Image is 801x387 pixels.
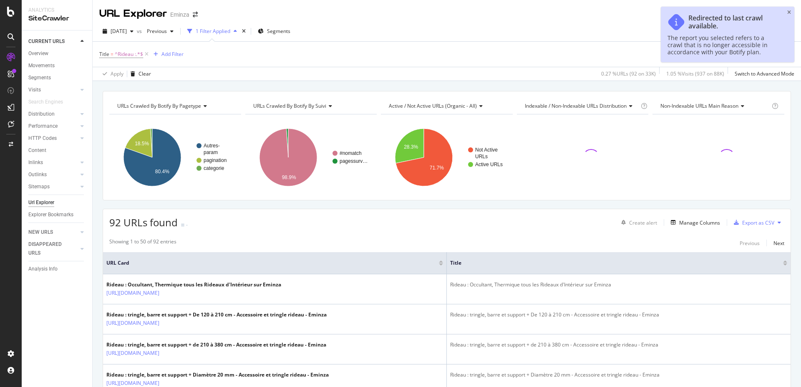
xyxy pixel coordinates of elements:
[667,34,779,56] div: The report you selected refers to a crawl that is no longer accessible in accordance with your Bo...
[28,265,86,273] a: Analysis Info
[28,61,86,70] a: Movements
[28,86,78,94] a: Visits
[389,102,477,109] span: Active / Not Active URLs (organic - all)
[144,28,167,35] span: Previous
[28,146,86,155] a: Content
[475,162,503,167] text: Active URLs
[99,7,167,21] div: URL Explorer
[28,170,78,179] a: Outlinks
[340,158,368,164] text: pagessurv…
[28,86,41,94] div: Visits
[170,10,189,19] div: Eminza
[730,216,774,229] button: Export as CSV
[28,198,86,207] a: Url Explorer
[28,14,86,23] div: SiteCrawler
[773,238,784,248] button: Next
[204,149,218,155] text: param
[116,99,234,113] h4: URLs Crawled By Botify By pagetype
[28,134,78,143] a: HTTP Codes
[731,67,794,81] button: Switch to Advanced Mode
[28,122,78,131] a: Performance
[28,198,54,207] div: Url Explorer
[404,144,418,150] text: 28.3%
[106,349,159,357] a: [URL][DOMAIN_NAME]
[28,146,46,155] div: Content
[117,102,201,109] span: URLs Crawled By Botify By pagetype
[139,70,151,77] div: Clear
[659,99,770,113] h4: Non-Indexable URLs Main Reason
[127,67,151,81] button: Clear
[742,219,774,226] div: Export as CSV
[109,238,176,248] div: Showing 1 to 50 of 92 entries
[688,14,779,30] div: Redirected to last crawl available.
[430,165,444,171] text: 71.7%
[181,224,184,226] img: Equal
[28,122,58,131] div: Performance
[254,25,294,38] button: Segments
[106,311,327,319] div: Rideau : tringle, barre et support + De 120 à 210 cm - Accessoire et tringle rideau - Eminza
[99,67,123,81] button: Apply
[135,141,149,147] text: 18.5%
[735,70,794,77] div: Switch to Advanced Mode
[28,240,78,258] a: DISAPPEARED URLS
[186,221,188,228] div: -
[106,289,159,297] a: [URL][DOMAIN_NAME]
[111,51,113,58] span: =
[28,182,78,191] a: Sitemaps
[240,27,247,35] div: times
[245,121,375,194] svg: A chart.
[740,240,760,247] div: Previous
[28,170,47,179] div: Outlinks
[523,99,639,113] h4: Indexable / Non-Indexable URLs Distribution
[28,73,86,82] a: Segments
[106,259,437,267] span: URL Card
[106,341,326,349] div: Rideau : tringle, barre et support + de 210 à 380 cm - Accessoire et tringle rideau - Eminza
[450,281,787,288] div: Rideau : Occultant, Thermique tous les Rideaux d'Intérieur sur Eminza
[28,265,58,273] div: Analysis Info
[109,121,239,194] svg: A chart.
[111,28,127,35] span: 2025 Sep. 8th
[28,134,57,143] div: HTTP Codes
[667,218,720,228] button: Manage Columns
[106,319,159,327] a: [URL][DOMAIN_NAME]
[137,28,144,35] span: vs
[450,371,787,379] div: Rideau : tringle, barre et support + Diamètre 20 mm - Accessoire et tringle rideau - Eminza
[196,28,230,35] div: 1 Filter Applied
[28,182,50,191] div: Sitemaps
[184,25,240,38] button: 1 Filter Applied
[115,48,143,60] span: ^Rideau :.*$
[28,61,55,70] div: Movements
[204,165,224,171] text: categorie
[28,98,63,106] div: Search Engines
[340,150,362,156] text: #nomatch
[28,49,48,58] div: Overview
[193,12,198,18] div: arrow-right-arrow-left
[28,110,55,119] div: Distribution
[28,73,51,82] div: Segments
[204,157,227,163] text: pagination
[106,281,281,288] div: Rideau : Occultant, Thermique tous les Rideaux d'Intérieur sur Eminza
[28,158,78,167] a: Inlinks
[28,49,86,58] a: Overview
[525,102,627,109] span: Indexable / Non-Indexable URLs distribution
[629,219,657,226] div: Create alert
[28,210,73,219] div: Explorer Bookmarks
[150,49,184,59] button: Add Filter
[282,175,296,180] text: 98.9%
[28,210,86,219] a: Explorer Bookmarks
[601,70,656,77] div: 0.27 % URLs ( 92 on 33K )
[618,216,657,229] button: Create alert
[28,228,78,237] a: NEW URLS
[109,215,178,229] span: 92 URLs found
[267,28,290,35] span: Segments
[28,98,71,106] a: Search Engines
[28,158,43,167] div: Inlinks
[450,259,771,267] span: Title
[161,51,184,58] div: Add Filter
[450,311,787,319] div: Rideau : tringle, barre et support + De 120 à 210 cm - Accessoire et tringle rideau - Eminza
[99,25,137,38] button: [DATE]
[204,143,220,149] text: Autres-
[660,102,738,109] span: Non-Indexable URLs Main Reason
[475,147,498,153] text: Not Active
[28,37,78,46] a: CURRENT URLS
